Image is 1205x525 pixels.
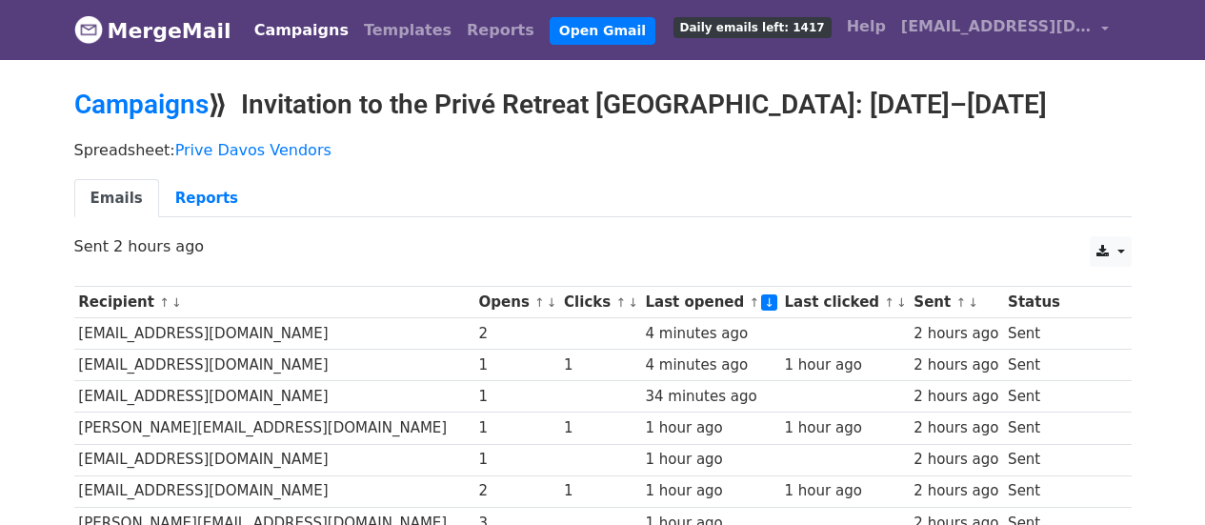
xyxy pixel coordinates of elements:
[761,294,777,311] a: ↓
[534,295,545,310] a: ↑
[74,179,159,218] a: Emails
[74,15,103,44] img: MergeMail logo
[74,10,231,50] a: MergeMail
[839,8,894,46] a: Help
[968,295,978,310] a: ↓
[901,15,1092,38] span: [EMAIL_ADDRESS][DOMAIN_NAME]
[955,295,966,310] a: ↑
[1003,287,1122,318] th: Status
[74,140,1132,160] p: Spreadsheet:
[1110,434,1205,525] iframe: Chat Widget
[74,318,474,350] td: [EMAIL_ADDRESS][DOMAIN_NAME]
[550,17,655,45] a: Open Gmail
[74,89,209,120] a: Campaigns
[914,323,998,345] div: 2 hours ago
[1003,413,1122,444] td: Sent
[785,480,905,502] div: 1 hour ago
[1003,381,1122,413] td: Sent
[74,287,474,318] th: Recipient
[894,8,1116,52] a: [EMAIL_ADDRESS][DOMAIN_NAME]
[479,323,555,345] div: 2
[74,413,474,444] td: [PERSON_NAME][EMAIL_ADDRESS][DOMAIN_NAME]
[914,449,998,471] div: 2 hours ago
[159,295,170,310] a: ↑
[673,17,832,38] span: Daily emails left: 1417
[564,480,636,502] div: 1
[564,417,636,439] div: 1
[666,8,839,46] a: Daily emails left: 1417
[914,354,998,376] div: 2 hours ago
[750,295,760,310] a: ↑
[247,11,356,50] a: Campaigns
[645,417,774,439] div: 1 hour ago
[74,236,1132,256] p: Sent 2 hours ago
[641,287,780,318] th: Last opened
[479,480,555,502] div: 2
[914,480,998,502] div: 2 hours ago
[914,386,998,408] div: 2 hours ago
[74,89,1132,121] h2: ⟫ Invitation to the Privé Retreat [GEOGRAPHIC_DATA]: [DATE]–[DATE]
[175,141,331,159] a: Prive Davos Vendors
[479,417,555,439] div: 1
[1003,475,1122,507] td: Sent
[884,295,894,310] a: ↑
[645,449,774,471] div: 1 hour ago
[1003,318,1122,350] td: Sent
[645,480,774,502] div: 1 hour ago
[171,295,182,310] a: ↓
[910,287,1004,318] th: Sent
[479,386,555,408] div: 1
[479,354,555,376] div: 1
[645,323,774,345] div: 4 minutes ago
[615,295,626,310] a: ↑
[1003,350,1122,381] td: Sent
[896,295,907,310] a: ↓
[780,287,910,318] th: Last clicked
[74,475,474,507] td: [EMAIL_ADDRESS][DOMAIN_NAME]
[459,11,542,50] a: Reports
[74,444,474,475] td: [EMAIL_ADDRESS][DOMAIN_NAME]
[559,287,640,318] th: Clicks
[785,417,905,439] div: 1 hour ago
[628,295,638,310] a: ↓
[914,417,998,439] div: 2 hours ago
[474,287,560,318] th: Opens
[159,179,254,218] a: Reports
[74,350,474,381] td: [EMAIL_ADDRESS][DOMAIN_NAME]
[645,354,774,376] div: 4 minutes ago
[1003,444,1122,475] td: Sent
[785,354,905,376] div: 1 hour ago
[564,354,636,376] div: 1
[356,11,459,50] a: Templates
[479,449,555,471] div: 1
[645,386,774,408] div: 34 minutes ago
[74,381,474,413] td: [EMAIL_ADDRESS][DOMAIN_NAME]
[547,295,557,310] a: ↓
